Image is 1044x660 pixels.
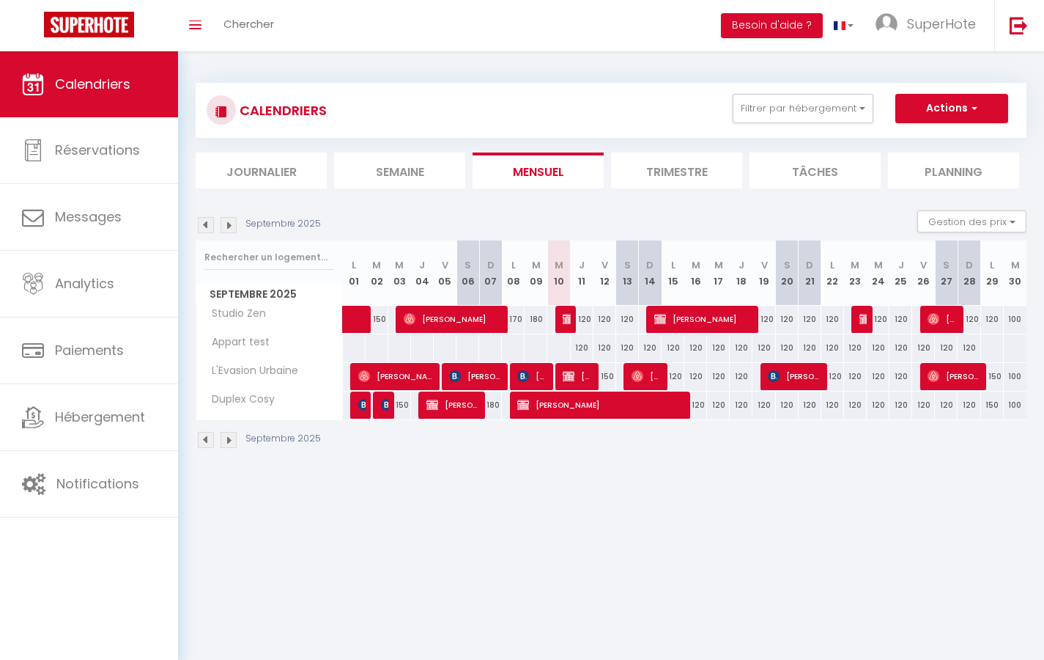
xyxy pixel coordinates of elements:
th: 18 [730,241,752,306]
div: 120 [821,392,844,419]
span: [PERSON_NAME] [654,305,752,333]
div: 120 [707,392,730,419]
abbr: D [487,258,495,272]
th: 26 [912,241,935,306]
th: 10 [547,241,570,306]
th: 23 [844,241,867,306]
th: 02 [366,241,388,306]
button: Ouvrir le widget de chat LiveChat [12,6,56,50]
div: 120 [752,306,775,333]
div: 120 [799,334,821,362]
div: 120 [867,392,889,419]
div: 120 [662,334,684,362]
span: Réservations [55,141,140,159]
th: 15 [662,241,684,306]
th: 12 [593,241,616,306]
div: 120 [935,334,958,362]
abbr: M [555,258,563,272]
abbr: V [442,258,448,272]
div: 120 [707,363,730,390]
span: Analytics [55,274,114,293]
div: 180 [479,392,502,419]
abbr: V [920,258,927,272]
li: Planning [888,153,1019,188]
th: 27 [935,241,958,306]
li: Tâches [749,153,881,188]
div: 120 [752,334,775,362]
th: 05 [434,241,456,306]
span: Patureau Léa [358,391,366,419]
span: Chercher [223,16,274,32]
abbr: S [943,258,949,272]
div: 120 [799,306,821,333]
div: 120 [912,392,935,419]
div: 120 [776,306,799,333]
div: 120 [776,334,799,362]
div: 120 [889,334,912,362]
abbr: V [601,258,608,272]
img: logout [1010,16,1028,34]
span: [PERSON_NAME] [768,362,821,390]
li: Trimestre [611,153,742,188]
abbr: M [395,258,404,272]
th: 01 [343,241,366,306]
div: 120 [889,306,912,333]
th: 30 [1004,241,1026,306]
div: 120 [958,334,980,362]
div: 120 [616,334,639,362]
abbr: M [714,258,723,272]
h3: CALENDRIERS [236,94,327,127]
div: 120 [912,334,935,362]
div: 120 [844,334,867,362]
abbr: M [372,258,381,272]
abbr: M [851,258,859,272]
span: Calendriers [55,75,130,93]
li: Mensuel [473,153,604,188]
div: 120 [730,363,752,390]
div: 120 [707,334,730,362]
div: 120 [981,306,1004,333]
img: Super Booking [44,12,134,37]
span: [PERSON_NAME] [928,305,958,333]
abbr: D [646,258,654,272]
th: 24 [867,241,889,306]
div: 120 [616,306,639,333]
span: [PERSON_NAME] [563,305,570,333]
div: 120 [958,306,980,333]
div: 150 [981,392,1004,419]
abbr: L [990,258,994,272]
div: 120 [821,334,844,362]
span: Studio Zen [199,306,270,322]
th: 03 [388,241,411,306]
div: 120 [593,334,616,362]
div: 120 [935,392,958,419]
span: [PERSON_NAME] [517,391,684,419]
div: 120 [867,363,889,390]
th: 22 [821,241,844,306]
abbr: J [898,258,904,272]
div: 120 [571,334,593,362]
div: 120 [844,363,867,390]
span: Notifications [56,474,139,493]
th: 06 [456,241,479,306]
abbr: L [671,258,675,272]
th: 19 [752,241,775,306]
span: [PERSON_NAME] [381,391,388,419]
th: 17 [707,241,730,306]
span: [PERSON_NAME] [449,362,502,390]
abbr: M [692,258,700,272]
div: 120 [776,392,799,419]
th: 21 [799,241,821,306]
abbr: S [624,258,631,272]
th: 04 [411,241,434,306]
button: Actions [895,94,1008,123]
div: 120 [752,392,775,419]
div: 120 [867,334,889,362]
div: 120 [639,334,662,362]
abbr: J [579,258,585,272]
p: Septembre 2025 [245,432,321,446]
div: 150 [981,363,1004,390]
span: Paiements [55,341,124,359]
abbr: M [1011,258,1020,272]
span: [PERSON_NAME] [517,362,547,390]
